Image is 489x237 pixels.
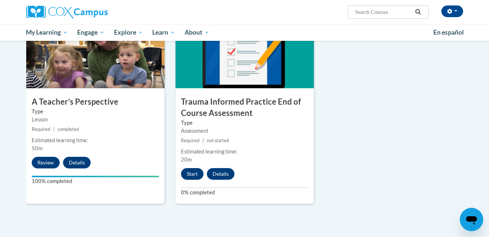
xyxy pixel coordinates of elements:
[26,5,108,19] img: Cox Campus
[53,127,55,132] span: |
[429,25,469,40] a: En español
[32,177,159,185] label: 100% completed
[15,24,474,41] div: Main menu
[181,138,200,143] span: Required
[354,8,413,16] input: Search Courses
[26,5,165,19] a: Cox Campus
[32,157,60,168] button: Review
[58,127,79,132] span: completed
[26,15,165,88] img: Course Image
[77,28,104,37] span: Engage
[72,24,109,41] a: Engage
[460,208,483,231] iframe: Button to launch messaging window
[26,96,165,108] h3: A Teacher’s Perspective
[32,176,159,177] div: Your progress
[181,156,192,163] span: 20m
[21,24,73,41] a: My Learning
[185,28,209,37] span: About
[181,148,308,156] div: Estimated learning time:
[181,189,308,197] label: 0% completed
[207,138,229,143] span: not started
[180,24,214,41] a: About
[181,168,204,180] button: Start
[63,157,91,168] button: Details
[147,24,180,41] a: Learn
[32,145,43,151] span: 50m
[176,15,314,88] img: Course Image
[32,116,159,124] div: Lesson
[181,119,308,127] label: Type
[441,5,463,17] button: Account Settings
[114,28,143,37] span: Explore
[26,28,68,37] span: My Learning
[181,127,308,135] div: Assessment
[433,28,464,36] span: En español
[176,96,314,119] h3: Trauma Informed Practice End of Course Assessment
[413,8,423,16] button: Search
[207,168,234,180] button: Details
[32,136,159,144] div: Estimated learning time:
[202,138,204,143] span: |
[32,108,159,116] label: Type
[152,28,175,37] span: Learn
[109,24,148,41] a: Explore
[32,127,50,132] span: Required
